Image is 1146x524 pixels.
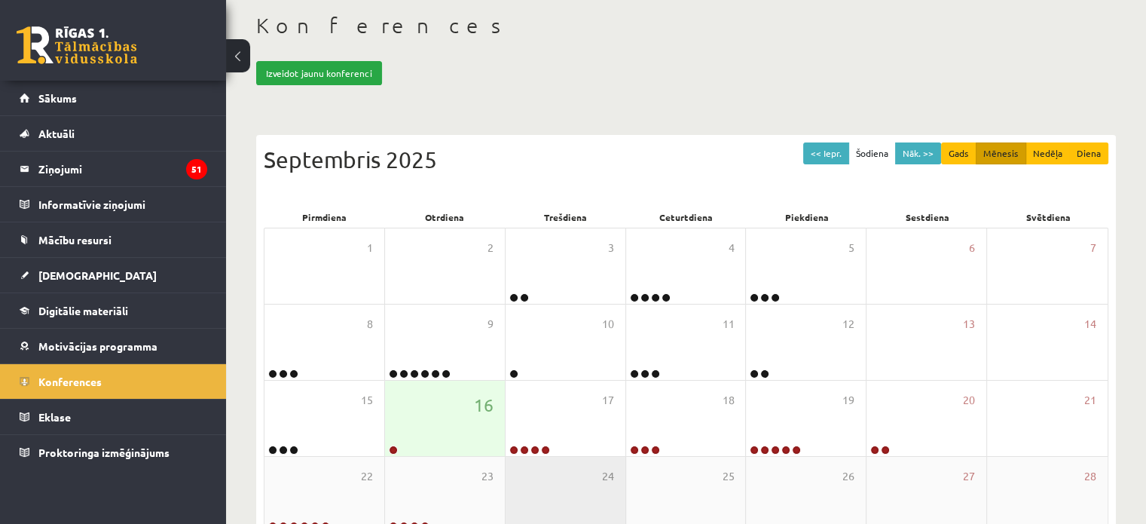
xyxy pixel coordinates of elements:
span: 8 [367,316,373,332]
div: Trešdiena [505,207,625,228]
a: Digitālie materiāli [20,293,207,328]
a: Proktoringa izmēģinājums [20,435,207,470]
span: 15 [361,392,373,409]
a: Eklase [20,400,207,434]
span: Digitālie materiāli [38,304,128,317]
a: [DEMOGRAPHIC_DATA] [20,258,207,293]
span: 27 [963,468,975,485]
div: Septembris 2025 [264,142,1108,176]
div: Svētdiena [988,207,1108,228]
span: 21 [1084,392,1096,409]
span: 1 [367,240,373,256]
span: Proktoringa izmēģinājums [38,446,170,459]
div: Otrdiena [384,207,505,228]
span: [DEMOGRAPHIC_DATA] [38,268,157,282]
span: Eklase [38,410,71,424]
span: 23 [481,468,494,485]
span: 9 [487,316,494,332]
span: Konferences [38,375,102,388]
span: 12 [842,316,854,332]
a: Ziņojumi51 [20,152,207,186]
span: Mācību resursi [38,233,112,247]
div: Pirmdiena [264,207,384,228]
span: 14 [1084,316,1096,332]
span: 19 [842,392,854,409]
span: Sākums [38,91,77,105]
span: 24 [602,468,614,485]
span: 25 [722,468,734,485]
span: 10 [602,316,614,332]
div: Ceturtdiena [625,207,746,228]
legend: Ziņojumi [38,152,207,186]
button: Nedēļa [1025,142,1070,164]
span: 18 [722,392,734,409]
div: Piekdiena [747,207,867,228]
span: 11 [722,316,734,332]
legend: Informatīvie ziņojumi [38,187,207,222]
h1: Konferences [256,13,1116,38]
span: 17 [602,392,614,409]
a: Informatīvie ziņojumi [20,187,207,222]
button: Gads [941,142,976,164]
span: Aktuāli [38,127,75,140]
button: Mēnesis [976,142,1026,164]
a: Aktuāli [20,116,207,151]
span: 5 [848,240,854,256]
a: Mācību resursi [20,222,207,257]
button: Šodiena [848,142,896,164]
a: Motivācijas programma [20,329,207,363]
span: 13 [963,316,975,332]
a: Konferences [20,364,207,399]
button: Nāk. >> [895,142,941,164]
span: 28 [1084,468,1096,485]
span: 2 [487,240,494,256]
span: Motivācijas programma [38,339,157,353]
span: 3 [608,240,614,256]
span: 22 [361,468,373,485]
span: 7 [1090,240,1096,256]
a: Sākums [20,81,207,115]
button: << Iepr. [803,142,849,164]
span: 20 [963,392,975,409]
span: 26 [842,468,854,485]
span: 4 [728,240,734,256]
div: Sestdiena [867,207,988,228]
a: Izveidot jaunu konferenci [256,61,382,85]
span: 6 [969,240,975,256]
a: Rīgas 1. Tālmācības vidusskola [17,26,137,64]
button: Diena [1069,142,1108,164]
span: 16 [474,392,494,418]
i: 51 [186,159,207,179]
